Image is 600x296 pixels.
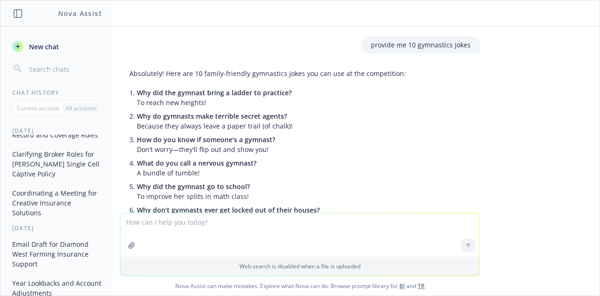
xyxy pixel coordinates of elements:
p: Don’t worry—they’ll flip out and show you! [137,135,406,154]
p: To reach new heights! [137,88,406,107]
button: Clarifying Broker Roles for [PERSON_NAME] Single Cell Captive Policy [8,146,105,182]
p: To improve her splits in math class! [137,182,406,201]
span: Why do gymnasts make terrible secret agents? [137,112,287,121]
button: New chat [8,38,105,55]
h1: Nova Assist [58,8,102,18]
a: TR [418,282,425,290]
button: Coordinating a Meeting for Creative Insurance Solutions [8,185,105,220]
a: BI [399,282,405,290]
p: A bundle of tumble! [137,158,406,178]
span: Why did the gymnast go to school? [137,182,250,191]
input: Search chats [27,62,102,76]
p: provide me 10 gymnastics jokes [371,40,471,50]
button: Email Draft for Diamond West Farming Insurance Support [8,236,105,272]
span: How do you know if someone’s a gymnast? [137,135,275,144]
p: Current account [17,104,59,112]
span: What do you call a nervous gymnast? [137,159,256,167]
p: Web search is disabled when a file is uploaded [126,262,474,270]
div: [DATE] [1,224,113,232]
span: Why did the gymnast bring a ladder to practice? [137,88,292,97]
span: Nova Assist can make mistakes. Explore what Nova can do: Browse prompt library for and [4,276,596,296]
div: [DATE] [1,127,113,135]
span: Why don’t gymnasts ever get locked out of their houses? [137,205,320,214]
p: All accounts [66,104,97,112]
div: Chat History [1,89,113,97]
p: Because they always know how to stick the landing! [137,205,406,225]
p: Absolutely! Here are 10 family-friendly gymnastics jokes you can use at the competition: [129,68,406,78]
p: Because they always leave a paper trail (of chalk)! [137,111,406,131]
span: New chat [27,42,59,52]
